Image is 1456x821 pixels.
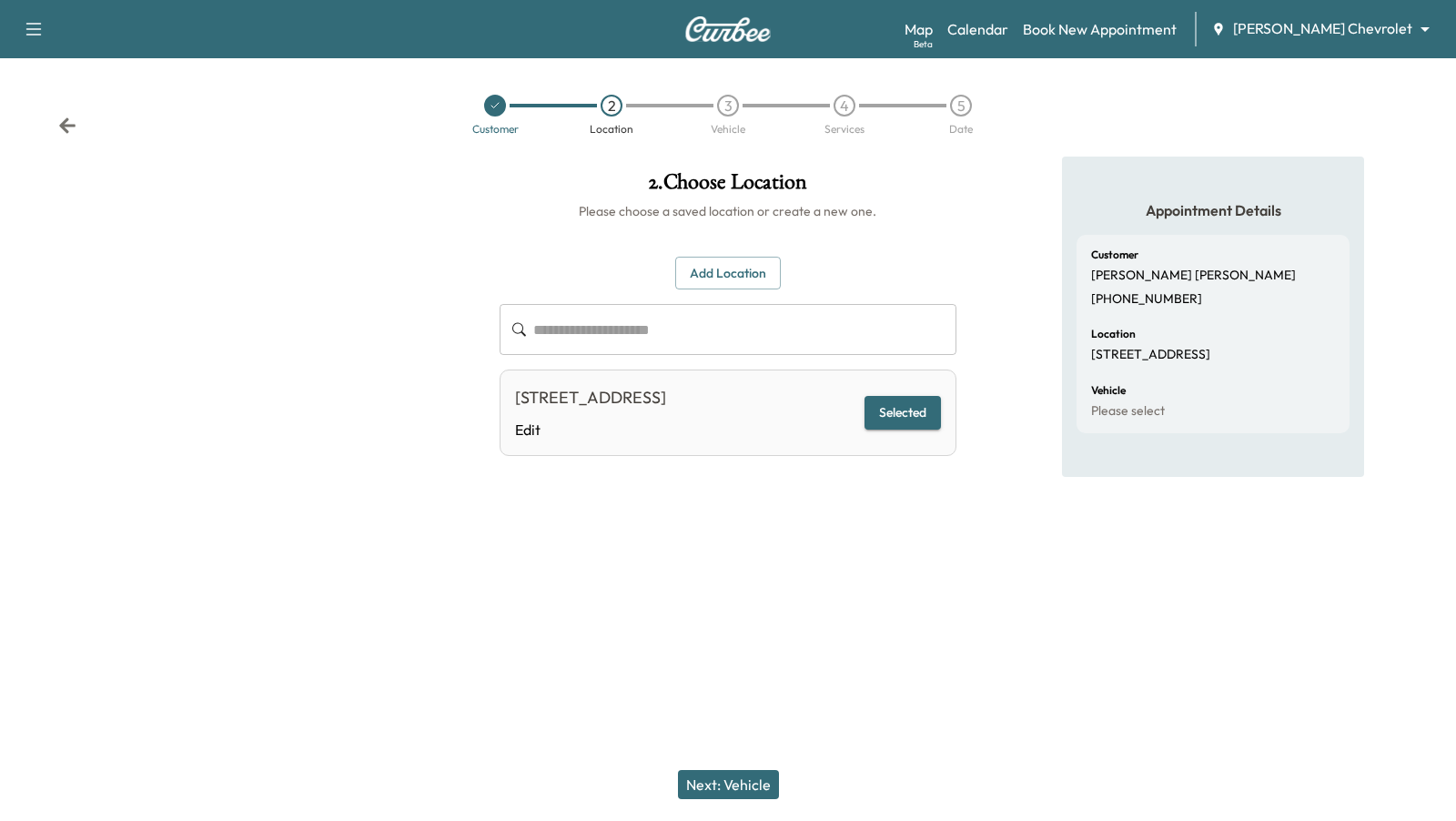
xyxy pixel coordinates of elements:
[515,385,666,410] div: [STREET_ADDRESS]
[711,124,745,135] div: Vehicle
[1091,347,1210,363] p: [STREET_ADDRESS]
[824,124,864,135] div: Services
[905,18,933,40] a: MapBeta
[864,396,941,430] button: Selected
[1091,291,1202,308] p: [PHONE_NUMBER]
[1077,200,1350,220] h5: Appointment Details
[515,419,666,441] a: Edit
[684,16,772,42] img: Curbee Logo
[1091,268,1296,284] p: [PERSON_NAME] [PERSON_NAME]
[949,124,973,135] div: Date
[1091,403,1165,420] p: Please select
[678,770,779,799] button: Next: Vehicle
[1091,385,1126,396] h6: Vehicle
[500,171,955,202] h1: 2 . Choose Location
[675,257,781,290] button: Add Location
[1023,18,1177,40] a: Book New Appointment
[717,95,739,117] div: 3
[590,124,633,135] div: Location
[1233,18,1412,39] span: [PERSON_NAME] Chevrolet
[1091,249,1138,260] h6: Customer
[947,18,1008,40] a: Calendar
[834,95,855,117] div: 4
[472,124,519,135] div: Customer
[1091,329,1136,340] h6: Location
[500,202,955,220] h6: Please choose a saved location or create a new one.
[58,117,76,135] div: Back
[914,37,933,51] div: Beta
[950,95,972,117] div: 5
[601,95,622,117] div: 2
